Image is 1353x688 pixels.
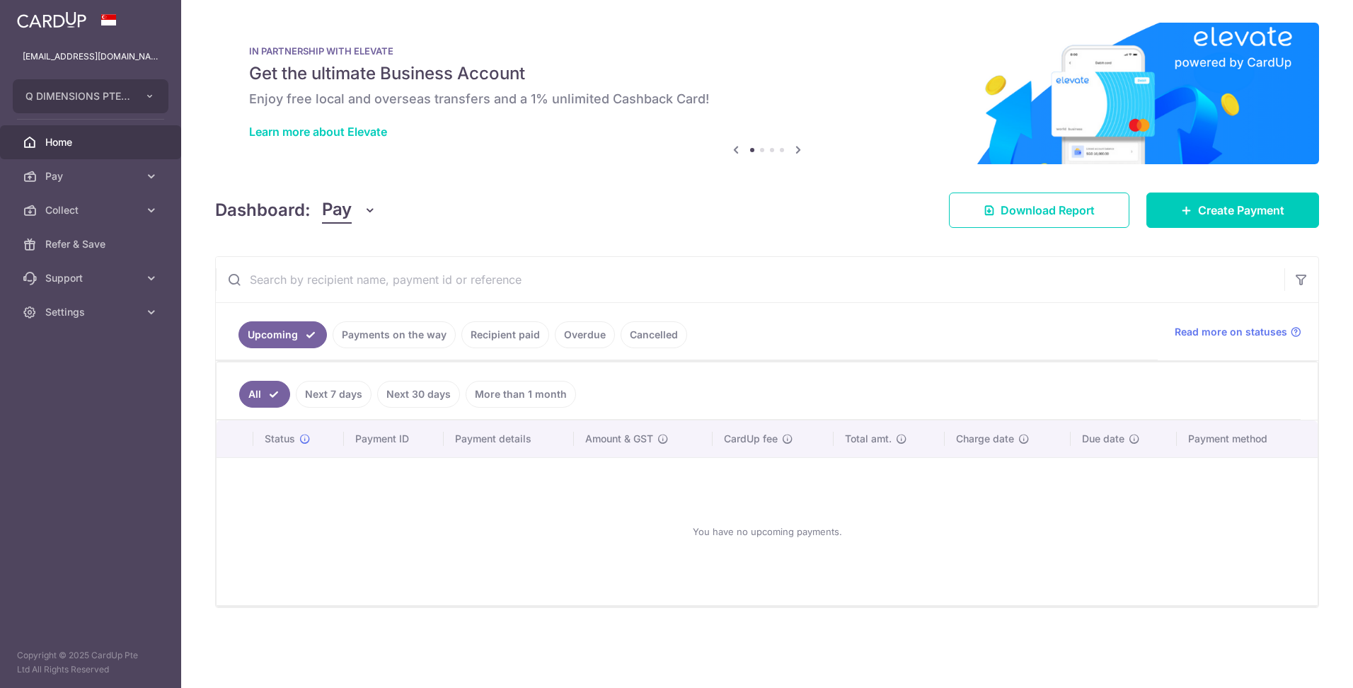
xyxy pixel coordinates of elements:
h6: Enjoy free local and overseas transfers and a 1% unlimited Cashback Card! [249,91,1285,108]
span: Create Payment [1198,202,1284,219]
th: Payment ID [344,420,444,457]
span: Read more on statuses [1175,325,1287,339]
img: CardUp [17,11,86,28]
button: Q DIMENSIONS PTE. LTD. [13,79,168,113]
span: Pay [322,197,352,224]
a: Download Report [949,193,1129,228]
span: Amount & GST [585,432,653,446]
span: Due date [1082,432,1124,446]
img: Renovation banner [215,23,1319,164]
a: More than 1 month [466,381,576,408]
th: Payment details [444,420,574,457]
a: Overdue [555,321,615,348]
h4: Dashboard: [215,197,311,223]
h5: Get the ultimate Business Account [249,62,1285,85]
span: Charge date [956,432,1014,446]
span: CardUp fee [724,432,778,446]
p: IN PARTNERSHIP WITH ELEVATE [249,45,1285,57]
input: Search by recipient name, payment id or reference [216,257,1284,302]
span: Collect [45,203,139,217]
a: Cancelled [621,321,687,348]
a: All [239,381,290,408]
span: Support [45,271,139,285]
span: Pay [45,169,139,183]
span: Settings [45,305,139,319]
span: Download Report [1001,202,1095,219]
span: Refer & Save [45,237,139,251]
a: Create Payment [1146,193,1319,228]
a: Learn more about Elevate [249,125,387,139]
a: Read more on statuses [1175,325,1301,339]
a: Recipient paid [461,321,549,348]
div: You have no upcoming payments. [234,469,1301,594]
a: Upcoming [238,321,327,348]
button: Pay [322,197,376,224]
a: Next 30 days [377,381,460,408]
th: Payment method [1177,420,1318,457]
span: Total amt. [845,432,892,446]
p: [EMAIL_ADDRESS][DOMAIN_NAME] [23,50,159,64]
span: Status [265,432,295,446]
span: Q DIMENSIONS PTE. LTD. [25,89,130,103]
a: Next 7 days [296,381,372,408]
span: Home [45,135,139,149]
a: Payments on the way [333,321,456,348]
